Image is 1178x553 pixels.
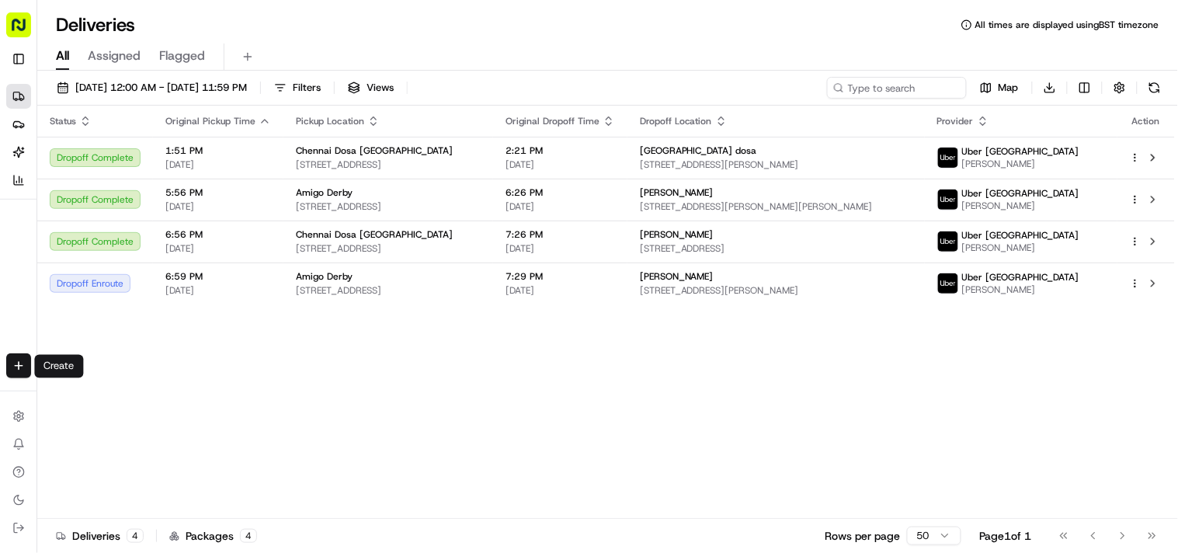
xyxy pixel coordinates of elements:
span: [STREET_ADDRESS] [296,284,481,297]
div: Past conversations [16,202,104,214]
div: Packages [169,528,257,544]
span: [DATE] [506,200,615,213]
span: 7:26 PM [506,228,615,241]
button: Filters [267,77,328,99]
h1: Deliveries [56,12,135,37]
span: [DATE] [165,200,271,213]
img: uber-new-logo.jpeg [938,148,958,168]
div: 📗 [16,349,28,361]
span: [PERSON_NAME] [640,270,714,283]
span: [STREET_ADDRESS][PERSON_NAME] [640,158,912,171]
button: Map [973,77,1026,99]
span: [DATE] [506,284,615,297]
span: [PERSON_NAME] [640,228,714,241]
span: Flagged [159,47,205,65]
button: Refresh [1144,77,1166,99]
span: [PERSON_NAME] [962,158,1079,170]
span: Chennai Dosa [GEOGRAPHIC_DATA] [296,144,453,157]
span: • [209,241,214,253]
p: Rows per page [825,528,901,544]
a: 📗Knowledge Base [9,341,125,369]
div: Page 1 of 1 [980,528,1032,544]
span: 6:26 PM [506,186,615,199]
span: [PERSON_NAME] [640,186,714,199]
button: Start new chat [264,153,283,172]
span: 5:56 PM [165,186,271,199]
span: Provider [937,115,974,127]
span: All times are displayed using BST timezone [975,19,1159,31]
span: 1:51 PM [165,144,271,157]
img: Dianne Alexi Soriano [16,226,40,251]
input: Clear [40,100,256,117]
span: [DATE] [165,284,271,297]
span: Views [367,81,394,95]
div: 💻 [131,349,144,361]
span: Original Pickup Time [165,115,255,127]
div: Create [34,355,83,378]
span: Uber [GEOGRAPHIC_DATA] [962,229,1079,242]
span: [STREET_ADDRESS] [640,242,912,255]
button: See all [241,199,283,217]
span: [DATE] [165,158,271,171]
img: Klarizel Pensader [16,268,40,293]
span: [STREET_ADDRESS][PERSON_NAME][PERSON_NAME] [640,200,912,213]
img: uber-new-logo.jpeg [938,273,958,294]
span: Amigo Derby [296,270,353,283]
div: Deliveries [56,528,144,544]
span: API Documentation [147,347,249,363]
span: [DATE] [165,242,271,255]
span: 2:21 PM [506,144,615,157]
span: Uber [GEOGRAPHIC_DATA] [962,145,1079,158]
span: [STREET_ADDRESS][PERSON_NAME] [640,284,912,297]
span: 6:56 PM [165,228,271,241]
div: Start new chat [70,148,255,164]
span: [PERSON_NAME] [962,283,1079,296]
div: Action [1130,115,1162,127]
span: Assigned [88,47,141,65]
div: We're available if you need us! [70,164,214,176]
span: Klarizel Pensader [48,283,128,295]
span: [DATE] [140,283,172,295]
span: [STREET_ADDRESS] [296,158,481,171]
span: [DATE] [217,241,249,253]
button: [DATE] 12:00 AM - [DATE] 11:59 PM [50,77,254,99]
span: 7:29 PM [506,270,615,283]
img: 1732323095091-59ea418b-cfe3-43c8-9ae0-d0d06d6fd42c [33,148,61,176]
input: Type to search [827,77,967,99]
a: Powered byPylon [109,384,188,397]
img: Nash [16,16,47,47]
span: [PERSON_NAME] [962,200,1079,212]
div: 4 [127,529,144,543]
span: Original Dropoff Time [506,115,599,127]
span: • [131,283,137,295]
span: Status [50,115,76,127]
img: uber-new-logo.jpeg [938,231,958,252]
span: Chennai Dosa [GEOGRAPHIC_DATA] [296,228,453,241]
span: Pickup Location [296,115,364,127]
img: 1736555255976-a54dd68f-1ca7-489b-9aae-adbdc363a1c4 [16,148,43,176]
span: [DATE] [506,158,615,171]
span: Filters [293,81,321,95]
span: [DATE] 12:00 AM - [DATE] 11:59 PM [75,81,247,95]
span: [PERSON_NAME] [PERSON_NAME] [48,241,206,253]
span: [DATE] [506,242,615,255]
span: Knowledge Base [31,347,119,363]
div: 4 [240,529,257,543]
span: Amigo Derby [296,186,353,199]
a: 💻API Documentation [125,341,255,369]
img: 1736555255976-a54dd68f-1ca7-489b-9aae-adbdc363a1c4 [31,283,43,296]
p: Welcome 👋 [16,62,283,87]
span: Pylon [155,385,188,397]
span: Uber [GEOGRAPHIC_DATA] [962,271,1079,283]
img: 1736555255976-a54dd68f-1ca7-489b-9aae-adbdc363a1c4 [31,242,43,254]
button: Views [341,77,401,99]
img: uber-new-logo.jpeg [938,190,958,210]
span: [STREET_ADDRESS] [296,200,481,213]
span: Map [999,81,1019,95]
span: [STREET_ADDRESS] [296,242,481,255]
span: [PERSON_NAME] [962,242,1079,254]
span: Uber [GEOGRAPHIC_DATA] [962,187,1079,200]
span: Dropoff Location [640,115,712,127]
span: [GEOGRAPHIC_DATA] dosa [640,144,757,157]
span: 6:59 PM [165,270,271,283]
